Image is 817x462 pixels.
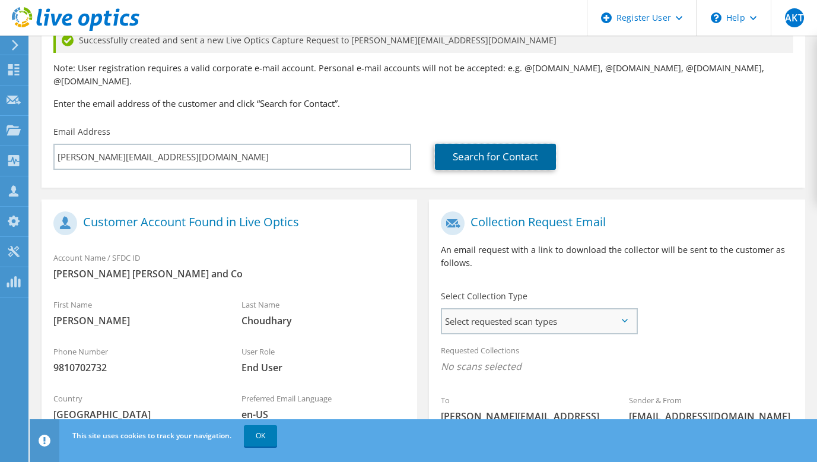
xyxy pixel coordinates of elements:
div: To [429,388,617,442]
h1: Collection Request Email [441,211,787,235]
div: Requested Collections [429,338,805,382]
span: This site uses cookies to track your navigation. [72,431,231,441]
span: [PERSON_NAME] [53,314,218,327]
span: Select requested scan types [442,309,635,333]
h3: Enter the email address of the customer and click “Search for Contact”. [53,97,793,110]
a: Search for Contact [435,144,556,170]
svg: \n [711,12,721,23]
p: Note: User registration requires a valid corporate e-mail account. Personal e-mail accounts will ... [53,62,793,88]
span: Successfully created and sent a new Live Optics Capture Request to [PERSON_NAME][EMAIL_ADDRESS][D... [79,34,557,47]
a: OK [244,425,277,447]
div: Sender & From [617,388,805,429]
span: en-US [241,408,406,421]
p: An email request with a link to download the collector will be sent to the customer as follows. [441,243,793,270]
span: No scans selected [441,360,793,373]
label: Email Address [53,126,110,138]
span: [GEOGRAPHIC_DATA] [53,408,218,421]
span: [PERSON_NAME] [PERSON_NAME] and Co [53,267,405,280]
div: Last Name [230,292,418,333]
span: 9810702732 [53,361,218,374]
label: Select Collection Type [441,290,527,302]
span: [PERSON_NAME][EMAIL_ADDRESS][DOMAIN_NAME] [441,410,605,436]
span: [EMAIL_ADDRESS][DOMAIN_NAME] [629,410,793,423]
span: Choudhary [241,314,406,327]
h1: Customer Account Found in Live Optics [53,211,399,235]
div: Phone Number [42,339,230,380]
div: Account Name / SFDC ID [42,245,417,286]
span: End User [241,361,406,374]
span: AKT [785,8,804,27]
div: User Role [230,339,418,380]
div: Country [42,386,230,427]
div: First Name [42,292,230,333]
div: Preferred Email Language [230,386,418,427]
